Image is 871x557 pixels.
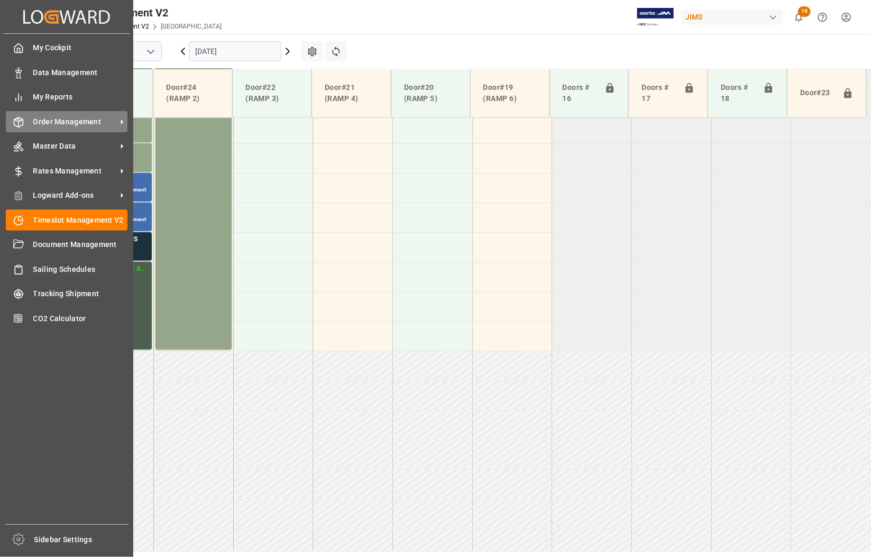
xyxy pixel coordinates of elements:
input: DD-MM-YYYY [189,41,281,61]
span: Master Data [33,141,117,152]
a: Sailing Schedules [6,259,127,279]
a: My Reports [6,87,127,107]
div: Timeslot Management V2 [46,5,222,21]
a: My Cockpit [6,38,127,58]
div: JIMS [681,10,783,25]
div: Door#19 (RAMP 6) [479,78,541,108]
div: Door#23 [796,83,838,103]
img: Exertis%20JAM%20-%20Email%20Logo.jpg_1722504956.jpg [637,8,674,26]
div: Doors # 16 [558,78,601,108]
a: CO2 Calculator [6,308,127,328]
div: Door#24 (RAMP 2) [162,78,224,108]
button: JIMS [681,7,787,27]
span: Data Management [33,67,128,78]
div: Doors # 18 [717,78,759,108]
a: Tracking Shipment [6,284,127,304]
span: Rates Management [33,166,117,177]
span: CO2 Calculator [33,313,128,324]
span: My Reports [33,92,128,103]
span: 18 [798,6,811,17]
button: Help Center [811,5,835,29]
button: show 18 new notifications [787,5,811,29]
a: Document Management [6,234,127,255]
a: Timeslot Management V2 [6,209,127,230]
div: Doors # 17 [637,78,680,108]
span: Logward Add-ons [33,190,117,201]
span: Sidebar Settings [34,534,129,545]
div: Door#21 (RAMP 4) [320,78,382,108]
span: Document Management [33,239,128,250]
span: Timeslot Management V2 [33,215,128,226]
button: open menu [142,43,158,60]
a: Data Management [6,62,127,83]
span: Order Management [33,116,117,127]
span: Sailing Schedules [33,264,128,275]
span: My Cockpit [33,42,128,53]
span: Tracking Shipment [33,288,128,299]
div: Door#22 (RAMP 3) [241,78,303,108]
div: Door#20 (RAMP 5) [400,78,462,108]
